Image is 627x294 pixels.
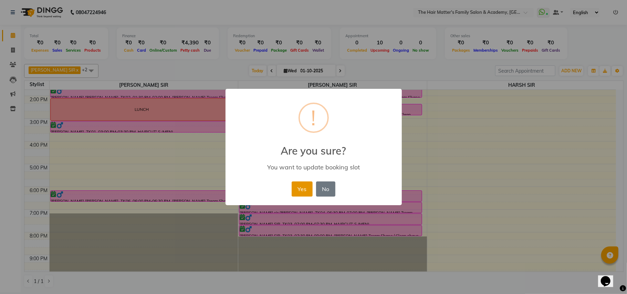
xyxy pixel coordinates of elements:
[316,181,335,197] button: No
[598,266,620,287] iframe: chat widget
[226,136,402,157] h2: Are you sure?
[311,104,316,132] div: !
[235,163,391,171] div: You want to update booking slot
[292,181,313,197] button: Yes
